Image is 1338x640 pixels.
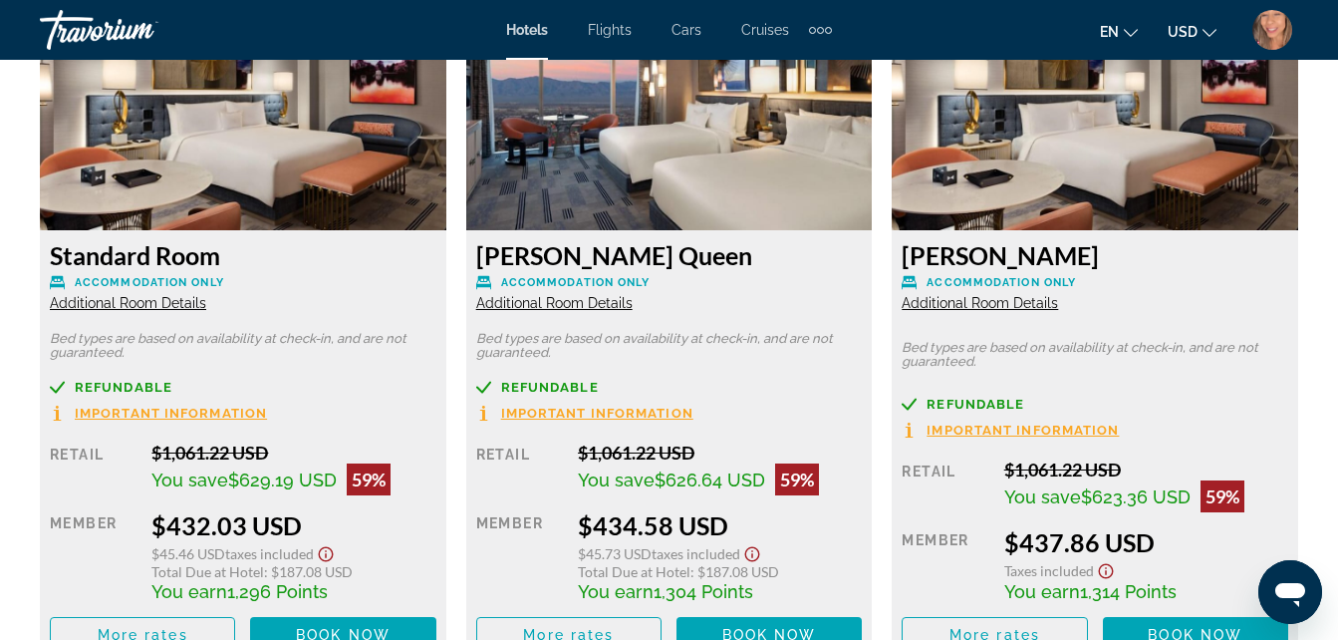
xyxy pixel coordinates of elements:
[927,398,1024,411] span: Refundable
[902,422,1119,439] button: Important Information
[1168,17,1216,46] button: Change currency
[151,545,225,562] span: $45.46 USD
[50,295,206,311] span: Additional Room Details
[1201,480,1244,512] div: 59%
[1252,10,1292,50] img: Z
[654,581,753,602] span: 1,304 Points
[578,442,862,464] div: $1,061.22 USD
[1004,486,1081,507] span: You save
[902,341,1288,369] p: Bed types are based on availability at check-in, and are not guaranteed.
[741,22,789,38] a: Cruises
[50,332,436,360] p: Bed types are based on availability at check-in, and are not guaranteed.
[1258,560,1322,624] iframe: Button to launch messaging window
[1168,24,1198,40] span: USD
[775,464,819,495] div: 59%
[151,563,264,580] span: Total Due at Hotel
[40,4,239,56] a: Travorium
[1004,459,1288,480] div: $1,061.22 USD
[476,442,563,495] div: Retail
[671,22,701,38] a: Cars
[506,22,548,38] a: Hotels
[578,470,655,490] span: You save
[1004,562,1094,579] span: Taxes included
[809,14,832,46] button: Extra navigation items
[927,424,1119,437] span: Important Information
[1081,486,1191,507] span: $623.36 USD
[151,470,228,490] span: You save
[476,295,633,311] span: Additional Room Details
[902,459,988,512] div: Retail
[927,276,1076,289] span: Accommodation Only
[501,381,599,394] span: Refundable
[50,442,136,495] div: Retail
[902,295,1058,311] span: Additional Room Details
[75,381,172,394] span: Refundable
[1080,581,1177,602] span: 1,314 Points
[501,276,651,289] span: Accommodation Only
[75,276,224,289] span: Accommodation Only
[50,240,436,270] h3: Standard Room
[1100,17,1138,46] button: Change language
[227,581,328,602] span: 1,296 Points
[228,470,337,490] span: $629.19 USD
[75,407,267,420] span: Important Information
[1100,24,1119,40] span: en
[902,527,988,602] div: Member
[151,510,435,540] div: $432.03 USD
[578,563,862,580] div: : $187.08 USD
[501,407,693,420] span: Important Information
[1246,9,1298,51] button: User Menu
[476,240,863,270] h3: [PERSON_NAME] Queen
[1004,581,1080,602] span: You earn
[225,545,314,562] span: Taxes included
[652,545,740,562] span: Taxes included
[655,470,765,490] span: $626.64 USD
[1094,557,1118,580] button: Show Taxes and Fees disclaimer
[50,405,267,422] button: Important Information
[902,240,1288,270] h3: [PERSON_NAME]
[476,332,863,360] p: Bed types are based on availability at check-in, and are not guaranteed.
[1004,527,1288,557] div: $437.86 USD
[902,397,1288,412] a: Refundable
[740,540,764,563] button: Show Taxes and Fees disclaimer
[50,510,136,602] div: Member
[347,464,391,495] div: 59%
[578,563,690,580] span: Total Due at Hotel
[588,22,632,38] a: Flights
[151,442,435,464] div: $1,061.22 USD
[476,510,563,602] div: Member
[151,581,227,602] span: You earn
[314,540,338,563] button: Show Taxes and Fees disclaimer
[578,510,862,540] div: $434.58 USD
[578,545,652,562] span: $45.73 USD
[151,563,435,580] div: : $187.08 USD
[50,380,436,395] a: Refundable
[578,581,654,602] span: You earn
[476,405,693,422] button: Important Information
[476,380,863,395] a: Refundable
